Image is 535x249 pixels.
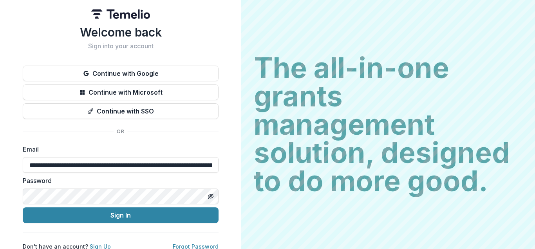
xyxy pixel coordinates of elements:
button: Continue with SSO [23,103,219,119]
label: Password [23,176,214,185]
button: Sign In [23,207,219,223]
button: Toggle password visibility [204,190,217,203]
button: Continue with Microsoft [23,84,219,100]
h2: Sign into your account [23,42,219,50]
label: Email [23,145,214,154]
h1: Welcome back [23,25,219,39]
button: Continue with Google [23,66,219,81]
img: Temelio [91,9,150,19]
